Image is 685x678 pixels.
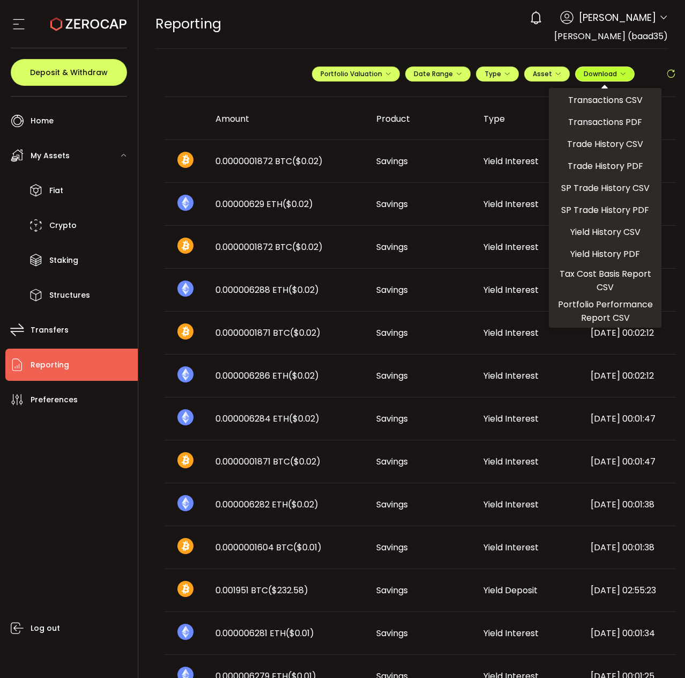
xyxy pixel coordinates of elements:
[553,267,657,294] span: Tax Cost Basis Report CSV
[289,412,319,425] span: ($0.02)
[483,198,539,210] span: Yield Interest
[476,67,519,82] button: Type
[483,241,539,253] span: Yield Interest
[31,392,78,408] span: Preferences
[376,241,408,253] span: Savings
[207,113,368,125] div: Amount
[177,152,193,168] img: btc_portfolio.svg
[561,203,649,217] span: SP Trade History PDF
[282,198,313,210] span: ($0.02)
[177,281,193,297] img: eth_portfolio.svg
[177,538,193,554] img: btc_portfolio.svg
[177,495,193,511] img: eth_portfolio.svg
[570,225,641,239] span: Yield History CSV
[11,59,127,86] button: Deposit & Withdraw
[483,155,539,167] span: Yield Interest
[483,627,539,639] span: Yield Interest
[215,327,321,339] span: 0.0000001871 BTC
[293,541,322,554] span: ($0.01)
[376,284,408,296] span: Savings
[49,288,90,303] span: Structures
[215,155,323,167] span: 0.0000001872 BTC
[177,409,193,425] img: eth_portfolio.svg
[268,584,308,596] span: ($232.58)
[579,10,656,25] span: [PERSON_NAME]
[483,284,539,296] span: Yield Interest
[49,183,63,198] span: Fiat
[568,115,642,129] span: Transactions PDF
[414,69,462,78] span: Date Range
[368,113,475,125] div: Product
[376,584,408,596] span: Savings
[524,67,570,82] button: Asset
[483,455,539,468] span: Yield Interest
[288,498,318,511] span: ($0.02)
[215,455,321,468] span: 0.0000001871 BTC
[215,198,313,210] span: 0.00000629 ETH
[30,69,108,76] span: Deposit & Withdraw
[483,327,539,339] span: Yield Interest
[376,627,408,639] span: Savings
[177,624,193,640] img: eth_portfolio.svg
[49,253,78,268] span: Staking
[584,69,626,78] span: Download
[177,366,193,382] img: eth_portfolio.svg
[533,69,552,78] span: Asset
[376,498,408,511] span: Savings
[177,452,193,468] img: btc_portfolio.svg
[553,298,657,325] span: Portfolio Performance Report CSV
[567,137,643,151] span: Trade History CSV
[483,498,539,511] span: Yield Interest
[312,67,400,82] button: Portfolio Valuation
[31,621,60,636] span: Log out
[177,581,193,597] img: btc_portfolio.svg
[561,181,650,195] span: SP Trade History CSV
[376,198,408,210] span: Savings
[49,218,77,233] span: Crypto
[215,241,323,253] span: 0.0000001872 BTC
[31,357,69,373] span: Reporting
[290,327,321,339] span: ($0.02)
[215,627,314,639] span: 0.000006281 ETH
[405,67,471,82] button: Date Range
[483,541,539,554] span: Yield Interest
[631,627,685,678] iframe: Chat Widget
[31,113,54,129] span: Home
[568,159,643,173] span: Trade History PDF
[554,30,668,42] span: [PERSON_NAME] (baad35)
[483,584,538,596] span: Yield Deposit
[215,584,308,596] span: 0.001951 BTC
[215,284,319,296] span: 0.000006288 ETH
[177,238,193,254] img: btc_portfolio.svg
[31,322,69,338] span: Transfers
[376,155,408,167] span: Savings
[485,69,510,78] span: Type
[215,541,322,554] span: 0.0000001604 BTC
[475,113,582,125] div: Type
[290,455,321,468] span: ($0.02)
[286,627,314,639] span: ($0.01)
[292,241,323,253] span: ($0.02)
[376,327,408,339] span: Savings
[215,412,319,425] span: 0.000006284 ETH
[292,155,323,167] span: ($0.02)
[575,67,635,82] button: Download
[215,498,318,511] span: 0.000006282 ETH
[376,412,408,425] span: Savings
[376,370,408,382] span: Savings
[483,370,539,382] span: Yield Interest
[570,247,640,261] span: Yield History PDF
[177,323,193,340] img: btc_portfolio.svg
[376,541,408,554] span: Savings
[155,14,221,33] span: Reporting
[215,370,319,382] span: 0.000006286 ETH
[288,284,319,296] span: ($0.02)
[321,69,391,78] span: Portfolio Valuation
[568,93,643,107] span: Transactions CSV
[483,412,539,425] span: Yield Interest
[376,455,408,468] span: Savings
[31,148,70,164] span: My Assets
[177,195,193,211] img: eth_portfolio.svg
[288,370,319,382] span: ($0.02)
